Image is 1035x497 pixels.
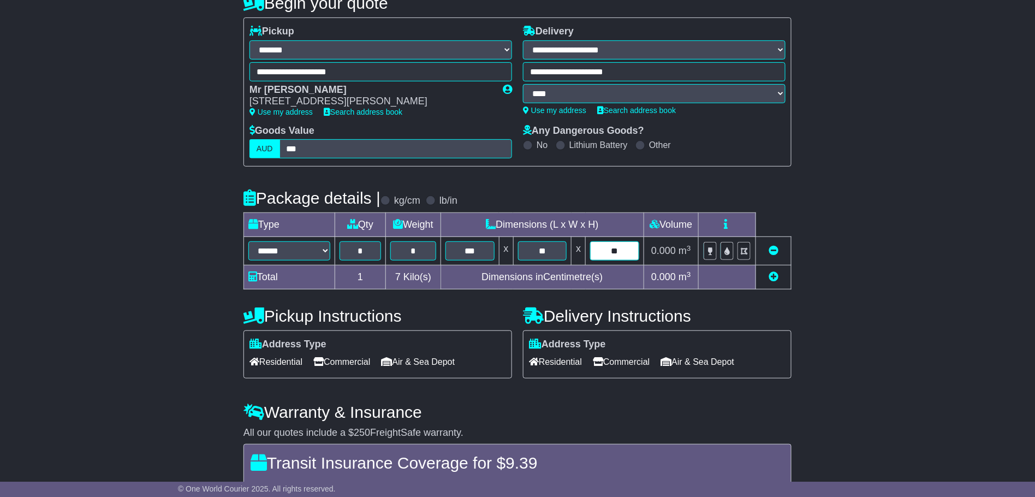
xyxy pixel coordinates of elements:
span: Commercial [593,353,650,370]
span: 0.000 [651,245,676,256]
label: Delivery [523,26,574,38]
td: 1 [335,265,386,289]
td: Type [244,213,335,237]
h4: Delivery Instructions [523,307,792,325]
label: Pickup [249,26,294,38]
span: 250 [354,427,370,438]
label: Goods Value [249,125,314,137]
h4: Package details | [243,189,380,207]
td: Weight [386,213,441,237]
span: m [679,245,691,256]
td: Qty [335,213,386,237]
td: Dimensions (L x W x H) [441,213,644,237]
span: Residential [529,353,582,370]
sup: 3 [687,270,691,279]
label: Any Dangerous Goods? [523,125,644,137]
h4: Transit Insurance Coverage for $ [251,454,784,472]
span: Air & Sea Depot [382,353,455,370]
a: Remove this item [769,245,778,256]
span: © One World Courier 2025. All rights reserved. [178,484,336,493]
a: Use my address [523,106,586,115]
div: All our quotes include a $ FreightSafe warranty. [243,427,792,439]
td: Dimensions in Centimetre(s) [441,265,644,289]
span: Air & Sea Depot [661,353,735,370]
span: Commercial [313,353,370,370]
span: m [679,271,691,282]
span: 7 [395,271,401,282]
td: x [572,237,586,265]
label: AUD [249,139,280,158]
div: Mr [PERSON_NAME] [249,84,492,96]
a: Search address book [324,108,402,116]
label: Lithium Battery [569,140,628,150]
sup: 3 [687,244,691,252]
label: kg/cm [394,195,420,207]
h4: Warranty & Insurance [243,403,792,421]
td: Total [244,265,335,289]
a: Add new item [769,271,778,282]
span: 0.000 [651,271,676,282]
label: No [537,140,548,150]
span: Residential [249,353,302,370]
label: Address Type [529,339,606,351]
td: x [499,237,513,265]
a: Search address book [597,106,676,115]
td: Kilo(s) [386,265,441,289]
label: Address Type [249,339,326,351]
label: Other [649,140,671,150]
div: [STREET_ADDRESS][PERSON_NAME] [249,96,492,108]
h4: Pickup Instructions [243,307,512,325]
td: Volume [644,213,698,237]
a: Use my address [249,108,313,116]
span: 9.39 [505,454,537,472]
label: lb/in [439,195,457,207]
